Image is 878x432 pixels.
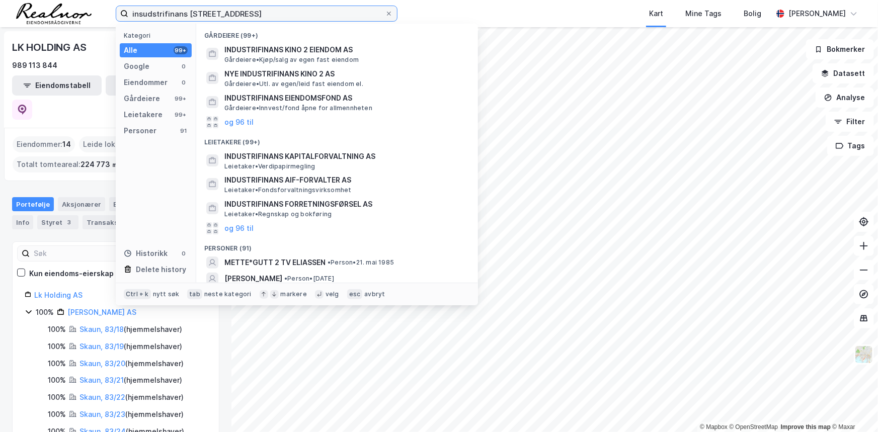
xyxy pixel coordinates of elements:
div: velg [326,290,339,298]
div: Bolig [744,8,761,20]
span: INDUSTRIFINANS AIF-FORVALTER AS [224,174,466,186]
div: ( hjemmelshaver ) [79,408,184,420]
a: Skaun, 83/21 [79,376,124,384]
span: INDUSTRIFINANS KINO 2 EIENDOM AS [224,44,466,56]
input: Søk [30,246,140,261]
a: Skaun, 83/22 [79,393,125,401]
div: Mine Tags [685,8,722,20]
div: Leietakere (99+) [196,130,478,148]
div: 99+ [174,111,188,119]
div: 3 [64,217,74,227]
div: avbryt [364,290,385,298]
img: Z [854,345,873,364]
div: 99+ [174,46,188,54]
a: Lk Holding AS [34,291,83,299]
div: Aksjonærer [58,197,105,211]
div: esc [347,289,363,299]
span: Leietaker • Fondsforvaltningsvirksomhet [224,186,351,194]
div: ( hjemmelshaver ) [79,323,182,335]
div: Historikk [124,247,168,260]
span: Gårdeiere • Utl. av egen/leid fast eiendom el. [224,80,363,88]
div: Personer [124,125,156,137]
span: INDUSTRIFINANS FORRETNINGSFØRSEL AS [224,198,466,210]
div: ( hjemmelshaver ) [79,340,182,353]
span: METTE*GUTT 2 TV ELIASSEN [224,256,326,269]
div: markere [281,290,307,298]
div: Info [12,215,33,229]
button: og 96 til [224,116,254,128]
div: Leietakere [124,109,163,121]
div: Kategori [124,32,192,39]
button: Datasett [813,63,874,83]
span: 224 773 ㎡ [81,158,119,170]
button: Bokmerker [806,39,874,59]
iframe: Chat Widget [828,384,878,432]
a: OpenStreetMap [730,423,778,430]
span: INDUSTRIFINANS EIENDOMSFOND AS [224,92,466,104]
div: ( hjemmelshaver ) [79,374,182,386]
a: Skaun, 83/18 [79,325,124,333]
span: 14 [62,138,71,150]
div: 100% [48,340,66,353]
span: Leietaker • Verdipapirmegling [224,162,315,170]
div: Kontrollprogram for chat [828,384,878,432]
div: Leide lokasjoner : [79,136,152,152]
span: [PERSON_NAME] [224,273,282,285]
a: Skaun, 83/19 [79,342,124,351]
div: 100% [48,408,66,420]
div: Gårdeiere [124,93,160,105]
span: Leietaker • Regnskap og bokføring [224,210,332,218]
div: Personer (91) [196,236,478,254]
a: Skaun, 83/20 [79,359,125,368]
span: Gårdeiere • Kjøp/salg av egen fast eiendom [224,56,359,64]
div: 989 113 844 [12,59,57,71]
div: Eiendommer : [13,136,75,152]
button: Leietakertabell [106,75,195,96]
div: tab [187,289,202,299]
a: Skaun, 83/23 [79,410,125,418]
button: Tags [827,136,874,156]
span: Gårdeiere • Innvest/fond åpne for allmennheten [224,104,372,112]
div: 100% [48,323,66,335]
div: Transaksjoner [83,215,151,229]
a: Improve this map [781,423,831,430]
div: Delete history [136,264,186,276]
a: [PERSON_NAME] AS [67,308,136,316]
button: Analyse [816,88,874,108]
div: Eiendommer [124,76,168,89]
div: Kun eiendoms-eierskap [29,268,114,280]
a: Mapbox [700,423,728,430]
span: NYE INDUSTRIFINANS KINO 2 AS [224,68,466,80]
button: Filter [826,112,874,132]
div: 0 [180,62,188,70]
div: 100% [48,374,66,386]
div: neste kategori [204,290,252,298]
span: Person • 21. mai 1985 [328,258,394,267]
button: Eiendomstabell [12,75,102,96]
button: og 96 til [224,222,254,234]
img: realnor-logo.934646d98de889bb5806.png [16,3,92,24]
div: Alle [124,44,137,56]
div: [PERSON_NAME] [788,8,846,20]
div: Portefølje [12,197,54,211]
span: • [284,275,287,282]
div: 100% [48,358,66,370]
div: Kart [649,8,663,20]
div: 99+ [174,95,188,103]
div: 100% [36,306,54,318]
div: Ctrl + k [124,289,151,299]
div: 91 [180,127,188,135]
div: Google [124,60,149,72]
div: 0 [180,249,188,257]
div: 100% [48,391,66,403]
div: Eiendommer [109,197,172,211]
div: ( hjemmelshaver ) [79,358,184,370]
input: Søk på adresse, matrikkel, gårdeiere, leietakere eller personer [128,6,385,21]
div: Totalt tomteareal : [13,156,123,172]
span: • [328,258,331,266]
div: nytt søk [153,290,180,298]
div: 0 [180,78,188,87]
span: INDUSTRIFINANS KAPITALFORVALTNING AS [224,150,466,162]
div: Gårdeiere (99+) [196,24,478,42]
span: Person • [DATE] [284,275,334,283]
